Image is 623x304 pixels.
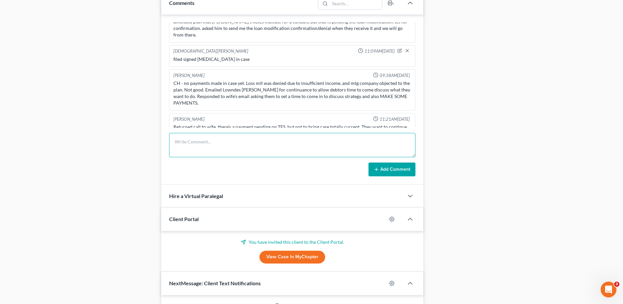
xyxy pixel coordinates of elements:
[368,163,415,176] button: Add Comment
[169,280,261,286] span: NextMessage: Client Text Notifications
[169,193,223,199] span: Hire a Virtual Paralegal
[380,72,410,79] span: 09:38AM[DATE]
[173,72,205,79] div: [PERSON_NAME]
[169,216,199,222] span: Client Portal
[173,80,411,106] div: CH - no payments made in case yet. Loss mit was denied due to insufficient income, and mtg compan...
[173,124,411,137] div: Returned call to wife, there's a payment pending on TFS, but not to bring case totally current. T...
[380,116,410,122] span: 11:21AM[DATE]
[173,48,248,55] div: [DEMOGRAPHIC_DATA][PERSON_NAME]
[601,282,616,297] iframe: Intercom live chat
[169,239,415,245] p: You have invited this client to the Client Portal.
[259,251,325,264] a: View Case in MyChapter
[173,116,205,122] div: [PERSON_NAME]
[614,282,619,287] span: 3
[173,56,411,63] div: filed signed [MEDICAL_DATA] in case
[365,48,395,54] span: 11:09AM[DATE]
